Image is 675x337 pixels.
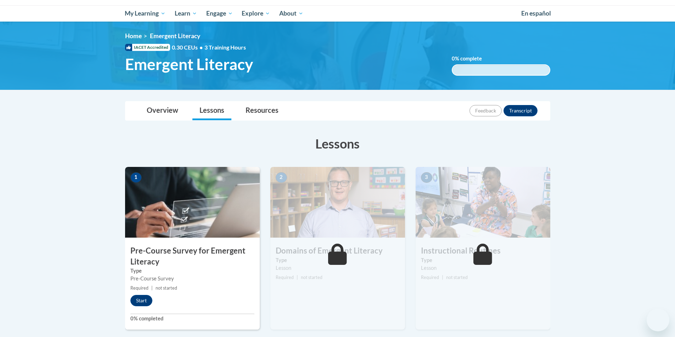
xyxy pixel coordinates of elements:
[156,285,177,291] span: not started
[202,5,237,22] a: Engage
[521,10,551,17] span: En español
[270,245,405,256] h3: Domains of Emergent Literacy
[130,295,152,306] button: Start
[421,264,545,272] div: Lesson
[125,55,253,74] span: Emergent Literacy
[275,5,308,22] a: About
[125,135,550,152] h3: Lessons
[204,44,246,51] span: 3 Training Hours
[421,256,545,264] label: Type
[130,267,254,275] label: Type
[238,101,286,120] a: Resources
[416,245,550,256] h3: Instructional Routines
[130,172,142,183] span: 1
[140,101,185,120] a: Overview
[421,275,439,280] span: Required
[276,264,400,272] div: Lesson
[114,5,561,22] div: Main menu
[206,9,233,18] span: Engage
[276,275,294,280] span: Required
[175,9,197,18] span: Learn
[504,105,538,116] button: Transcript
[199,44,203,51] span: •
[276,256,400,264] label: Type
[469,105,502,116] button: Feedback
[125,167,260,238] img: Course Image
[517,6,556,21] a: En español
[172,43,204,51] span: 0.30 CEUs
[170,5,202,22] a: Learn
[452,55,493,63] label: % complete
[279,9,303,18] span: About
[125,245,260,267] h3: Pre-Course Survey for Emergent Literacy
[647,309,669,331] iframe: Button to launch messaging window
[452,56,455,62] span: 0
[301,275,322,280] span: not started
[130,285,148,291] span: Required
[130,275,254,283] div: Pre-Course Survey
[150,32,200,40] span: Emergent Literacy
[276,172,287,183] span: 2
[446,275,468,280] span: not started
[242,9,270,18] span: Explore
[192,101,231,120] a: Lessons
[125,44,170,51] span: IACET Accredited
[237,5,275,22] a: Explore
[421,172,432,183] span: 3
[151,285,153,291] span: |
[130,315,254,323] label: 0% completed
[442,275,443,280] span: |
[125,32,142,40] a: Home
[297,275,298,280] span: |
[120,5,170,22] a: My Learning
[416,167,550,238] img: Course Image
[270,167,405,238] img: Course Image
[125,9,165,18] span: My Learning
